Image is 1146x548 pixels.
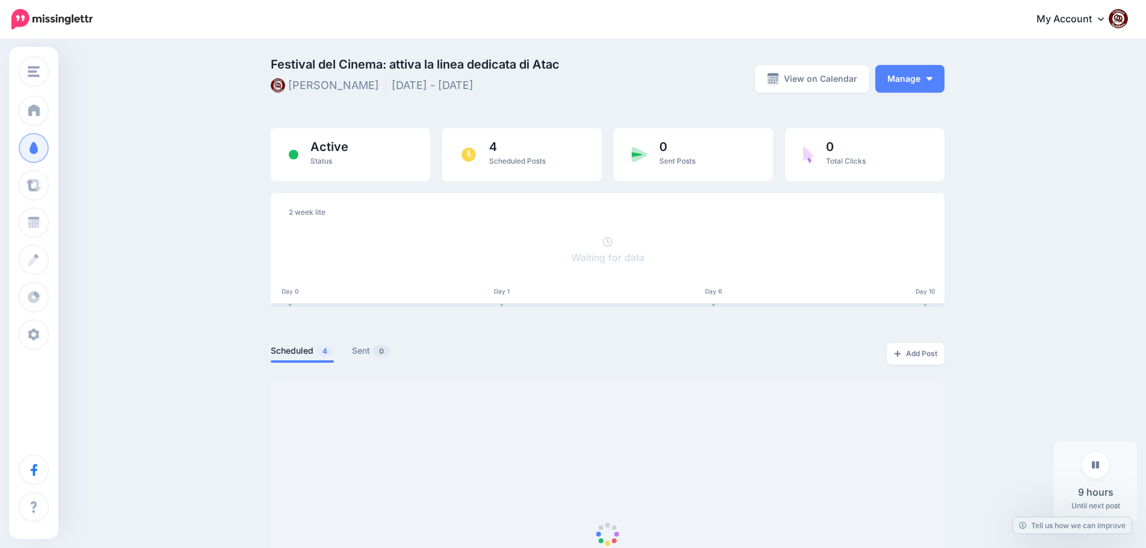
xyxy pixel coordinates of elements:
img: calendar-grey-darker.png [767,73,779,85]
a: Scheduled4 [271,343,334,358]
span: 0 [373,345,390,357]
a: View on Calendar [755,65,869,93]
a: Waiting for data [571,236,644,263]
div: 2 week lite [289,205,926,220]
li: [DATE] - [DATE] [392,76,479,94]
img: plus-grey-dark.png [894,350,901,357]
div: Day 1 [484,288,520,295]
button: Manage [875,65,944,93]
div: Day 6 [695,288,732,295]
img: menu.png [28,66,40,77]
div: Until next post [1054,442,1137,522]
a: Tell us how we can improve [1013,517,1132,534]
span: 0 [659,141,695,153]
span: Total Clicks [826,156,866,165]
a: My Account [1024,5,1128,34]
span: 9 hours [1078,485,1114,500]
span: Festival del Cinema: attiva la linea dedicata di Atac [271,58,714,70]
span: Status [310,156,332,165]
div: Day 0 [272,288,308,295]
span: 0 [826,141,866,153]
span: 4 [489,141,546,153]
span: Sent Posts [659,156,695,165]
span: Active [310,141,348,153]
img: Missinglettr [11,9,93,29]
span: 4 [316,345,333,357]
img: pointer-purple.png [803,146,814,163]
li: [PERSON_NAME] [271,76,386,94]
img: clock.png [460,146,477,163]
img: paper-plane-green.png [632,147,647,162]
a: Add Post [887,343,944,365]
span: Scheduled Posts [489,156,546,165]
a: Sent0 [352,343,390,358]
img: arrow-down-white.png [926,77,932,81]
div: Day 10 [907,288,943,295]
